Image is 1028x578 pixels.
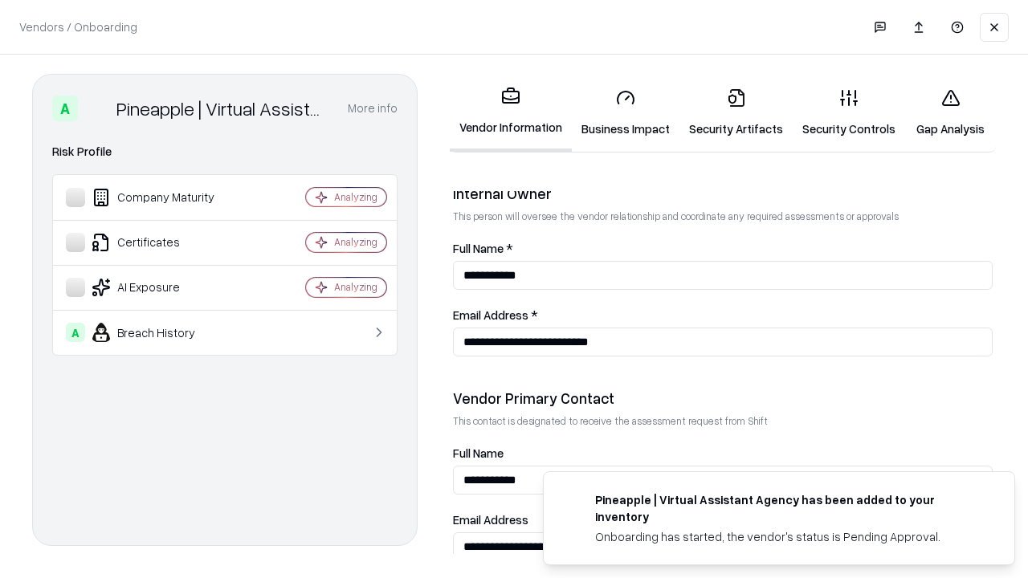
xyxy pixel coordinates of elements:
a: Gap Analysis [905,75,996,150]
div: Analyzing [334,235,377,249]
div: AI Exposure [66,278,258,297]
div: Risk Profile [52,142,398,161]
div: Analyzing [334,280,377,294]
p: This contact is designated to receive the assessment request from Shift [453,414,993,428]
div: Company Maturity [66,188,258,207]
div: Vendor Primary Contact [453,389,993,408]
div: Onboarding has started, the vendor's status is Pending Approval. [595,528,976,545]
div: Pineapple | Virtual Assistant Agency has been added to your inventory [595,491,976,525]
img: trypineapple.com [563,491,582,511]
div: A [66,323,85,342]
a: Security Artifacts [679,75,793,150]
img: Pineapple | Virtual Assistant Agency [84,96,110,121]
button: More info [348,94,398,123]
div: Analyzing [334,190,377,204]
p: Vendors / Onboarding [19,18,137,35]
a: Business Impact [572,75,679,150]
p: This person will oversee the vendor relationship and coordinate any required assessments or appro... [453,210,993,223]
label: Full Name [453,447,993,459]
div: Breach History [66,323,258,342]
div: A [52,96,78,121]
div: Certificates [66,233,258,252]
a: Vendor Information [450,74,572,152]
label: Full Name * [453,242,993,254]
label: Email Address * [453,309,993,321]
div: Pineapple | Virtual Assistant Agency [116,96,328,121]
div: Internal Owner [453,184,993,203]
label: Email Address [453,514,993,526]
a: Security Controls [793,75,905,150]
